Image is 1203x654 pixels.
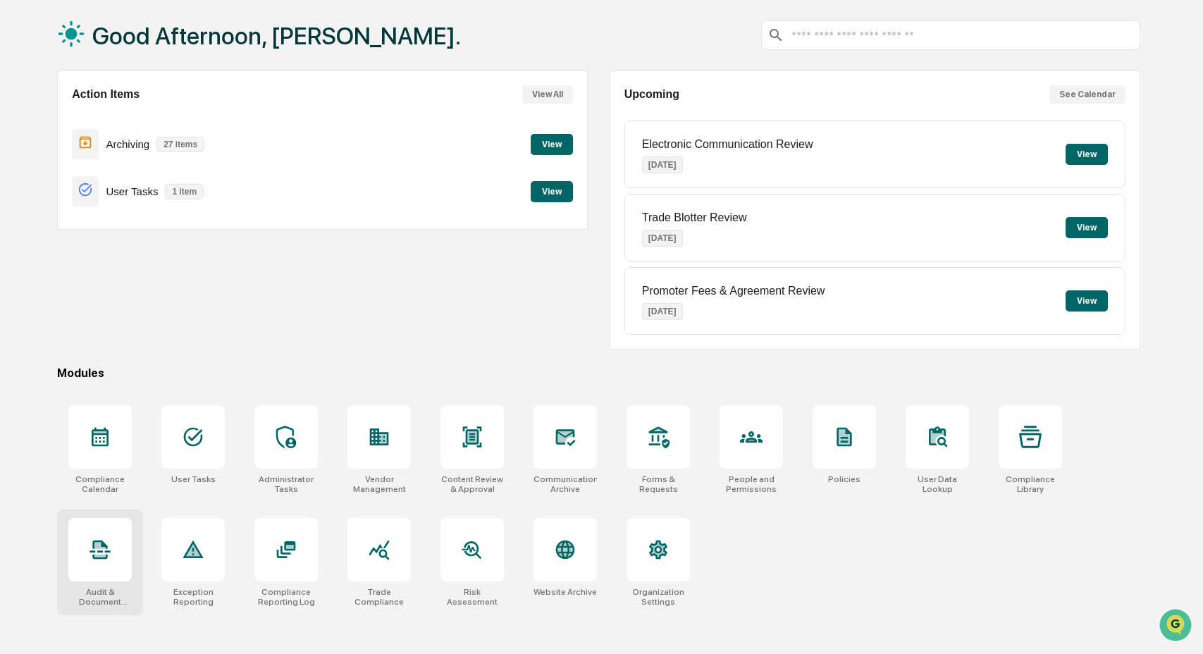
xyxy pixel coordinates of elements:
a: View [531,184,573,197]
p: How can we help? [14,30,257,52]
div: Risk Assessment [440,587,504,607]
a: Powered byPylon [99,238,171,249]
a: View [531,137,573,150]
div: Trade Compliance [347,587,411,607]
div: Exception Reporting [161,587,225,607]
div: Compliance Reporting Log [254,587,318,607]
div: 🗄️ [102,179,113,190]
div: We're available if you need us! [48,122,178,133]
div: Forms & Requests [627,474,690,494]
button: View All [522,85,573,104]
button: View [1066,217,1108,238]
p: Promoter Fees & Agreement Review [642,285,825,297]
p: 27 items [156,137,204,152]
div: Policies [828,474,860,484]
a: 🔎Data Lookup [8,199,94,224]
p: User Tasks [106,185,158,197]
img: 1746055101610-c473b297-6a78-478c-a979-82029cc54cd1 [14,108,39,133]
p: Trade Blotter Review [642,211,747,224]
span: Preclearance [28,178,91,192]
p: Archiving [106,138,149,150]
div: Start new chat [48,108,231,122]
div: Compliance Calendar [68,474,132,494]
p: [DATE] [642,156,683,173]
button: Start new chat [240,112,257,129]
div: People and Permissions [720,474,783,494]
div: User Data Lookup [906,474,969,494]
p: Electronic Communication Review [642,138,813,151]
span: Pylon [140,239,171,249]
div: 🖐️ [14,179,25,190]
button: View [1066,290,1108,311]
div: Administrator Tasks [254,474,318,494]
h2: Upcoming [624,88,679,101]
div: 🔎 [14,206,25,217]
p: [DATE] [642,303,683,320]
span: Data Lookup [28,204,89,218]
div: Compliance Library [999,474,1062,494]
p: [DATE] [642,230,683,247]
div: Audit & Document Logs [68,587,132,607]
a: 🖐️Preclearance [8,172,97,197]
p: 1 item [165,184,204,199]
iframe: Open customer support [1158,607,1196,646]
button: View [531,181,573,202]
div: Website Archive [533,587,597,597]
div: Modules [57,366,1140,380]
button: See Calendar [1049,85,1125,104]
h2: Action Items [72,88,140,101]
button: View [1066,144,1108,165]
div: Content Review & Approval [440,474,504,494]
div: User Tasks [171,474,216,484]
div: Communications Archive [533,474,597,494]
div: Organization Settings [627,587,690,607]
a: 🗄️Attestations [97,172,180,197]
h1: Good Afternoon, [PERSON_NAME]. [92,22,461,50]
span: Attestations [116,178,175,192]
div: Vendor Management [347,474,411,494]
button: View [531,134,573,155]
